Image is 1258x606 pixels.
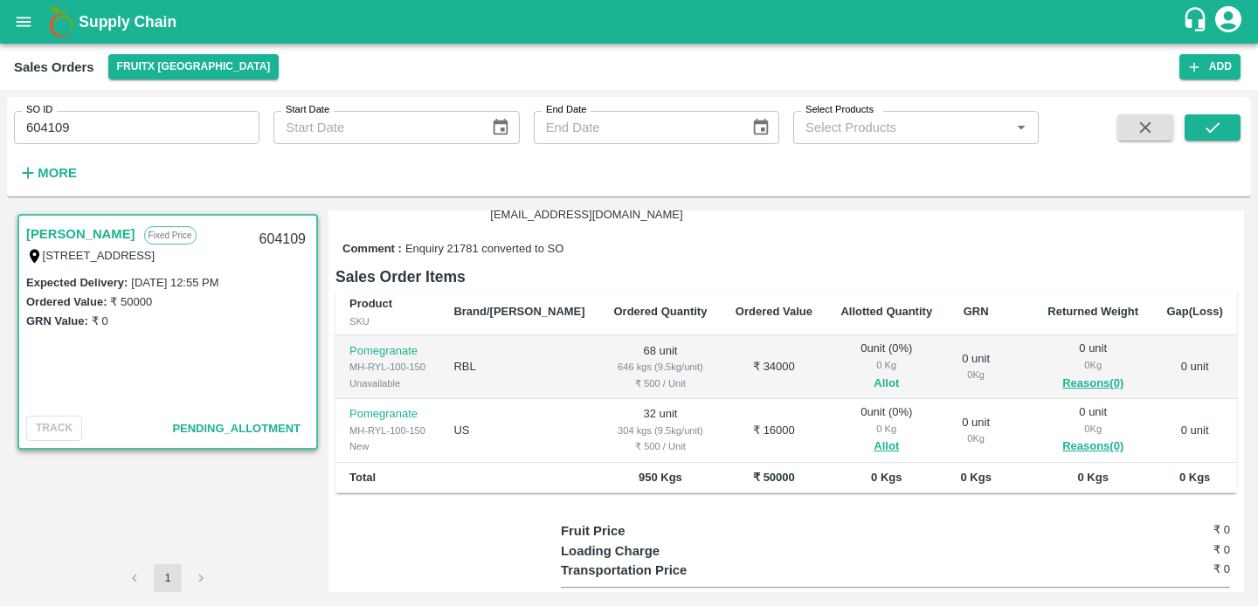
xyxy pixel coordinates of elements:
[960,351,992,383] div: 0 unit
[613,438,707,454] div: ₹ 500 / Unit
[286,103,329,117] label: Start Date
[118,564,218,592] nav: pagination navigation
[1047,404,1138,457] div: 0 unit
[1213,3,1244,40] div: account of current user
[871,471,902,484] b: 0 Kgs
[249,219,316,260] div: 604109
[79,13,176,31] b: Supply Chain
[405,241,563,258] span: Enquiry 21781 converted to SO
[154,564,182,592] button: page 1
[14,56,94,79] div: Sales Orders
[840,341,932,393] div: 0 unit ( 0 %)
[874,437,899,457] button: Allot
[561,541,729,561] p: Loading Charge
[613,359,707,375] div: 646 kgs (9.5kg/unit)
[439,335,599,399] td: RBL
[335,265,1237,289] h6: Sales Order Items
[1118,521,1230,539] h6: ₹ 0
[1118,541,1230,559] h6: ₹ 0
[1047,305,1138,318] b: Returned Weight
[613,305,707,318] b: Ordered Quantity
[1010,116,1033,139] button: Open
[1167,305,1223,318] b: Gap(Loss)
[546,103,586,117] label: End Date
[960,367,992,382] div: 0 Kg
[960,471,991,484] b: 0 Kgs
[613,375,707,391] div: ₹ 500 / Unit
[342,241,402,258] label: Comment :
[26,103,52,117] label: SO ID
[131,276,218,289] label: [DATE] 12:55 PM
[639,471,682,484] b: 950 Kgs
[484,111,517,144] button: Choose date
[798,116,1005,139] input: Select Products
[110,295,152,308] label: ₹ 50000
[92,314,108,327] label: ₹ 0
[1182,6,1213,38] div: customer-support
[439,399,599,463] td: US
[561,561,729,580] p: Transportation Price
[960,415,992,447] div: 0 unit
[3,2,44,42] button: open drawer
[453,305,584,318] b: Brand/[PERSON_NAME]
[805,103,874,117] label: Select Products
[840,404,932,457] div: 0 unit ( 0 %)
[349,297,392,310] b: Product
[144,226,197,244] p: Fixed Price
[613,423,707,438] div: 304 kgs (9.5kg/unit)
[534,111,737,144] input: End Date
[1047,374,1138,394] button: Reasons(0)
[43,249,156,262] label: [STREET_ADDRESS]
[1152,399,1237,463] td: 0 unit
[840,305,932,318] b: Allotted Quantity
[1118,561,1230,578] h6: ₹ 0
[1077,471,1108,484] b: 0 Kgs
[349,313,425,329] div: SKU
[14,111,259,144] input: Enter SO ID
[1179,471,1210,484] b: 0 Kgs
[349,438,425,454] div: New
[840,357,932,373] div: 0 Kg
[108,54,280,79] button: Select DC
[349,375,425,391] div: Unavailable
[736,305,812,318] b: Ordered Value
[349,343,425,360] p: Pomegranate
[26,295,107,308] label: Ordered Value:
[26,276,128,289] label: Expected Delivery :
[1047,421,1138,437] div: 0 Kg
[960,430,992,446] div: 0 Kg
[38,166,77,180] strong: More
[79,10,1182,34] a: Supply Chain
[1152,335,1237,399] td: 0 unit
[1047,341,1138,393] div: 0 unit
[722,399,827,463] td: ₹ 16000
[349,359,425,375] div: MH-RYL-100-150
[874,374,899,394] button: Allot
[561,521,729,541] p: Fruit Price
[1047,357,1138,373] div: 0 Kg
[349,423,425,438] div: MH-RYL-100-150
[26,314,88,327] label: GRN Value:
[1179,54,1241,79] button: Add
[14,158,81,188] button: More
[273,111,477,144] input: Start Date
[349,406,425,423] p: Pomegranate
[44,4,79,39] img: logo
[26,223,135,245] a: [PERSON_NAME]
[599,335,721,399] td: 68 unit
[722,335,827,399] td: ₹ 34000
[599,399,721,463] td: 32 unit
[964,305,989,318] b: GRN
[172,422,301,435] span: Pending_Allotment
[349,471,376,484] b: Total
[1047,437,1138,457] button: Reasons(0)
[744,111,778,144] button: Choose date
[753,471,795,484] b: ₹ 50000
[840,421,932,437] div: 0 Kg
[490,189,682,221] span: [PERSON_NAME][EMAIL_ADDRESS][DOMAIN_NAME]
